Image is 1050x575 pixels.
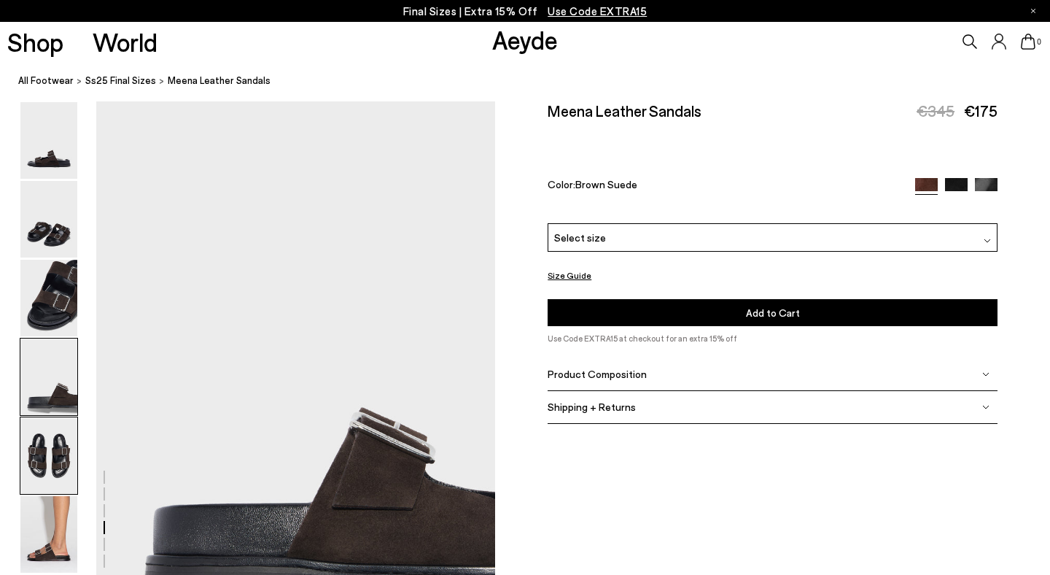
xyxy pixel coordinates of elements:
[20,181,77,258] img: Meena Leather Sandals - Image 2
[93,29,157,55] a: World
[548,299,997,326] button: Add to Cart
[554,230,606,245] span: Select size
[917,101,954,120] span: €345
[548,4,647,18] span: Navigate to /collections/ss25-final-sizes
[982,403,989,410] img: svg%3E
[548,101,701,120] h2: Meena Leather Sandals
[548,266,591,285] button: Size Guide
[20,260,77,336] img: Meena Leather Sandals - Image 3
[548,332,997,345] p: Use Code EXTRA15 at checkout for an extra 15% off
[7,29,63,55] a: Shop
[964,101,997,120] span: €175
[548,177,901,194] div: Color:
[403,2,647,20] p: Final Sizes | Extra 15% Off
[984,237,991,244] img: svg%3E
[168,73,271,88] span: Meena Leather Sandals
[575,177,637,190] span: Brown Suede
[548,401,636,413] span: Shipping + Returns
[20,417,77,494] img: Meena Leather Sandals - Image 5
[18,61,1050,101] nav: breadcrumb
[85,74,156,86] span: Ss25 Final Sizes
[1035,38,1043,46] span: 0
[20,496,77,573] img: Meena Leather Sandals - Image 6
[548,368,647,380] span: Product Composition
[20,102,77,179] img: Meena Leather Sandals - Image 1
[746,306,800,319] span: Add to Cart
[1021,34,1035,50] a: 0
[492,24,558,55] a: Aeyde
[20,339,77,415] img: Meena Leather Sandals - Image 4
[18,73,74,88] a: All Footwear
[982,370,989,377] img: svg%3E
[85,73,156,88] a: Ss25 Final Sizes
